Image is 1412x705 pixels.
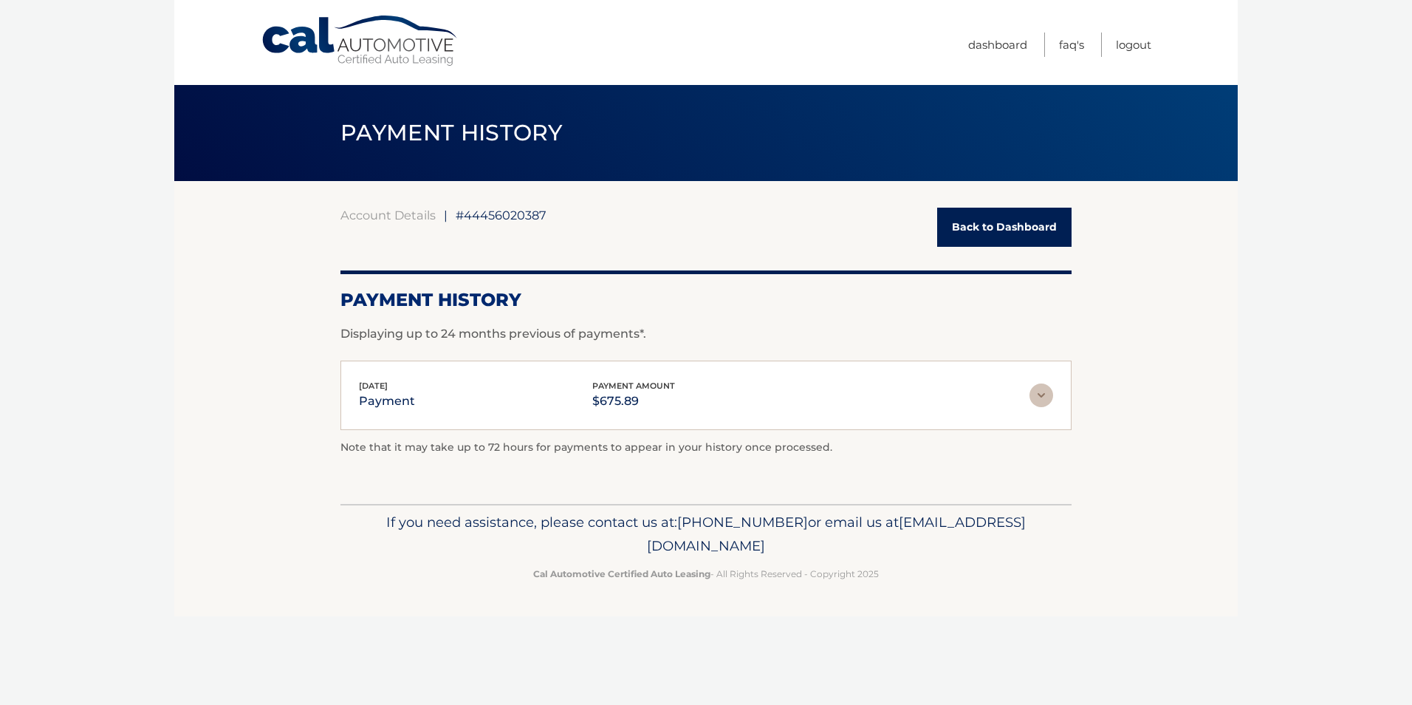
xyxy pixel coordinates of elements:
strong: Cal Automotive Certified Auto Leasing [533,568,710,579]
p: $675.89 [592,391,675,412]
a: Back to Dashboard [937,208,1072,247]
a: Account Details [340,208,436,222]
p: If you need assistance, please contact us at: or email us at [350,511,1062,558]
span: #44456020387 [456,208,546,222]
span: payment amount [592,381,675,391]
span: [PHONE_NUMBER] [677,514,808,531]
a: Dashboard [968,33,1027,57]
span: PAYMENT HISTORY [340,119,563,146]
img: accordion-rest.svg [1029,384,1053,407]
a: Cal Automotive [261,15,460,67]
a: Logout [1116,33,1151,57]
a: FAQ's [1059,33,1084,57]
span: [DATE] [359,381,388,391]
p: Displaying up to 24 months previous of payments*. [340,325,1072,343]
span: [EMAIL_ADDRESS][DOMAIN_NAME] [647,514,1026,554]
p: - All Rights Reserved - Copyright 2025 [350,566,1062,582]
span: | [444,208,448,222]
p: payment [359,391,415,412]
h2: Payment History [340,289,1072,311]
p: Note that it may take up to 72 hours for payments to appear in your history once processed. [340,439,1072,457]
